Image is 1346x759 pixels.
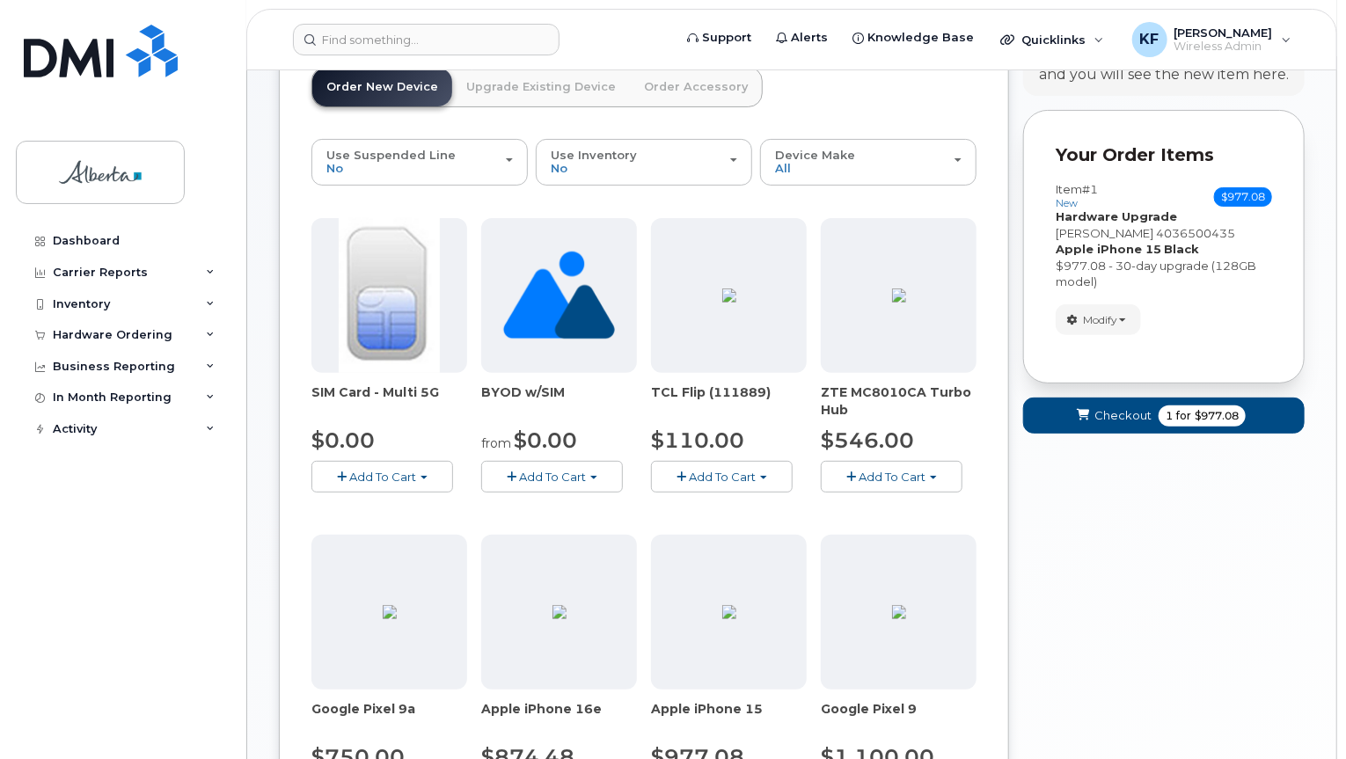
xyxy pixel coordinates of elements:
span: #1 [1082,182,1098,196]
span: for [1173,408,1195,424]
span: $110.00 [651,427,744,453]
span: Add To Cart [689,470,756,484]
span: Wireless Admin [1174,40,1273,54]
span: [PERSON_NAME] [1056,226,1153,240]
span: Use Suspended Line [326,148,456,162]
span: [PERSON_NAME] [1174,26,1273,40]
span: $0.00 [514,427,577,453]
span: Quicklinks [1021,33,1086,47]
img: 13294312-3312-4219-9925-ACC385DD21E2.png [383,605,397,619]
button: Add To Cart [311,461,453,492]
span: Checkout [1094,407,1152,424]
div: $977.08 - 30-day upgrade (128GB model) [1056,258,1272,290]
small: from [481,435,511,451]
img: 054711B0-41DD-4C63-8051-5507667CDA9F.png [892,288,906,303]
span: Device Make [775,148,855,162]
input: Find something... [293,24,560,55]
button: Add To Cart [651,461,793,492]
span: $977.08 [1195,408,1239,424]
span: Modify [1083,312,1117,328]
button: Use Suspended Line No [311,139,528,185]
div: Google Pixel 9 [821,700,977,735]
span: Alerts [791,29,828,47]
div: SIM Card - Multi 5G [311,383,467,419]
span: Use Inventory [551,148,637,162]
img: 19E98D24-4FE0-463D-A6C8-45919DAD109D.png [892,605,906,619]
span: All [775,161,791,175]
span: Add To Cart [349,470,416,484]
h3: Item [1056,183,1098,208]
strong: Hardware Upgrade [1056,209,1177,223]
span: 4036500435 [1156,226,1235,240]
div: Krystle Fuller [1120,22,1304,57]
span: $546.00 [821,427,914,453]
span: Knowledge Base [867,29,974,47]
span: No [326,161,343,175]
span: 1 [1166,408,1173,424]
span: $0.00 [311,427,375,453]
span: KF [1140,29,1159,50]
span: Support [702,29,751,47]
span: $977.08 [1214,187,1272,207]
div: TCL Flip (111889) [651,383,807,419]
a: Order Accessory [630,68,762,106]
a: Knowledge Base [840,20,986,55]
button: Add To Cart [821,461,962,492]
img: 00D627D4-43E9-49B7-A367-2C99342E128C.jpg [339,218,439,373]
img: 4BBBA1A7-EEE1-4148-A36C-898E0DC10F5F.png [722,288,736,303]
small: new [1056,197,1078,209]
span: Add To Cart [859,470,925,484]
button: Modify [1056,304,1141,335]
p: Your Order Items [1056,142,1272,168]
strong: Black [1164,242,1199,256]
span: Add To Cart [519,470,586,484]
strong: Apple iPhone 15 [1056,242,1161,256]
div: ZTE MC8010CA Turbo Hub [821,383,977,419]
button: Use Inventory No [536,139,752,185]
button: Checkout 1 for $977.08 [1023,398,1305,434]
div: BYOD w/SIM [481,383,637,419]
a: Alerts [764,20,840,55]
button: Add To Cart [481,461,623,492]
div: Apple iPhone 15 [651,700,807,735]
button: Device Make All [760,139,977,185]
span: No [551,161,567,175]
div: Apple iPhone 16e [481,700,637,735]
a: Support [675,20,764,55]
img: 96FE4D95-2934-46F2-B57A-6FE1B9896579.png [722,605,736,619]
div: Google Pixel 9a [311,700,467,735]
div: Quicklinks [988,22,1116,57]
img: BB80DA02-9C0E-4782-AB1B-B1D93CAC2204.png [552,605,567,619]
a: Order New Device [312,68,452,106]
img: no_image_found-2caef05468ed5679b831cfe6fc140e25e0c280774317ffc20a367ab7fd17291e.png [503,218,615,373]
a: Upgrade Existing Device [452,68,630,106]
